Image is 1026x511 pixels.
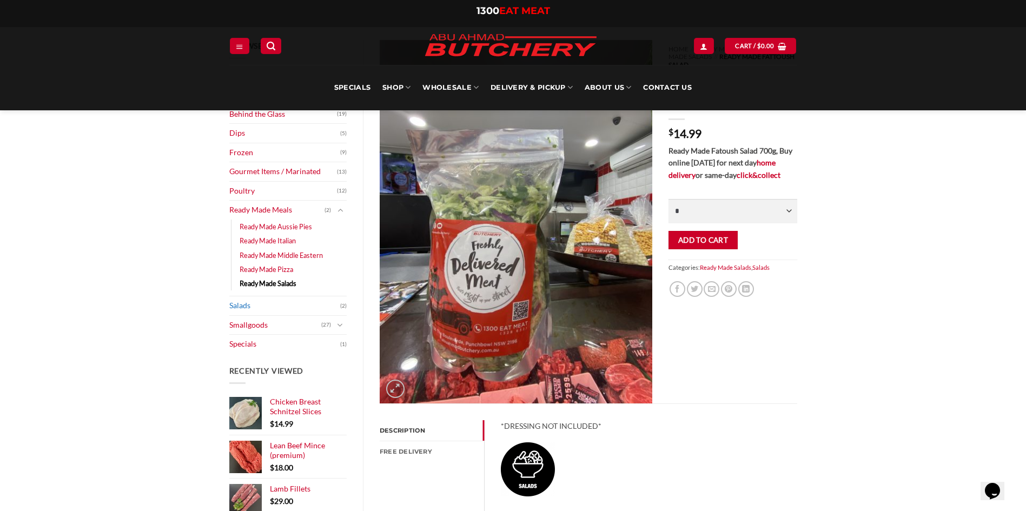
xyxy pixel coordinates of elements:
span: 1300 [476,5,499,17]
a: Share on Twitter [687,281,703,297]
bdi: 18.00 [270,463,293,472]
a: Dips [229,124,341,143]
a: Smallgoods [229,316,322,335]
a: Behind the Glass [229,105,337,124]
a: Ready Made Middle Eastern [240,248,323,262]
strong: Ready Made Fatoush Salad 700g, Buy online [DATE] for next day or same-day [668,146,792,180]
span: (1) [340,336,347,353]
bdi: 14.99 [668,127,701,140]
span: $ [270,419,274,428]
a: FREE Delivery [380,441,484,462]
a: Share on LinkedIn [738,281,754,297]
a: Ready Made Aussie Pies [240,220,312,234]
bdi: 14.99 [270,419,293,428]
img: Ready Made Fattoush Salad [380,40,652,403]
a: Specials [229,335,341,354]
span: (2) [325,202,331,218]
a: Salads [752,264,770,271]
a: home delivery [668,158,776,180]
a: Chicken Breast Schnitzel Slices [270,397,347,417]
a: Description [380,420,484,441]
a: Contact Us [643,65,692,110]
a: Search [261,38,281,54]
span: $ [270,463,274,472]
a: Ready Made Italian [240,234,296,248]
a: Login [694,38,713,54]
button: Add to cart [668,231,737,250]
span: (9) [340,144,347,161]
a: Lamb Fillets [270,484,347,494]
span: $ [270,496,274,506]
span: (27) [321,317,331,333]
p: *DRESSING NOT INCLUDED* [501,420,781,433]
button: Toggle [334,319,347,331]
a: Ready Made Salads [240,276,296,290]
img: Abu Ahmad Butchery [416,27,605,65]
bdi: 0.00 [757,42,775,49]
span: Categories: , [668,260,797,275]
span: Lamb Fillets [270,484,310,493]
span: Chicken Breast Schnitzel Slices [270,397,321,416]
span: (5) [340,125,347,142]
a: Frozen [229,143,341,162]
a: View cart [725,38,796,54]
a: Zoom [386,380,405,398]
a: Wholesale [422,65,479,110]
a: click&collect [737,170,780,180]
a: Share on Facebook [670,281,685,297]
a: Email to a Friend [704,281,719,297]
a: Ready Made Salads [700,264,751,271]
span: (19) [337,106,347,122]
a: Ready Made Meals [229,201,325,220]
span: EAT MEAT [499,5,550,17]
a: Pin on Pinterest [721,281,737,297]
a: Gourmet Items / Marinated [229,162,337,181]
bdi: 29.00 [270,496,293,506]
span: (2) [340,298,347,314]
iframe: chat widget [981,468,1015,500]
a: SHOP [382,65,411,110]
a: Menu [230,38,249,54]
button: Toggle [334,204,347,216]
a: Lean Beef Mince (premium) [270,441,347,461]
span: $ [668,128,673,136]
span: Recently Viewed [229,366,304,375]
a: About Us [585,65,631,110]
img: Ready Made Fattoush Salad [501,442,555,496]
a: Salads [229,296,341,315]
a: Poultry [229,182,337,201]
a: Delivery & Pickup [491,65,573,110]
a: Specials [334,65,370,110]
span: Lean Beef Mince (premium) [270,441,325,460]
span: $ [757,41,761,51]
a: Ready Made Pizza [240,262,293,276]
a: 1300EAT MEAT [476,5,550,17]
span: (13) [337,164,347,180]
span: Cart / [735,41,774,51]
span: (12) [337,183,347,199]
